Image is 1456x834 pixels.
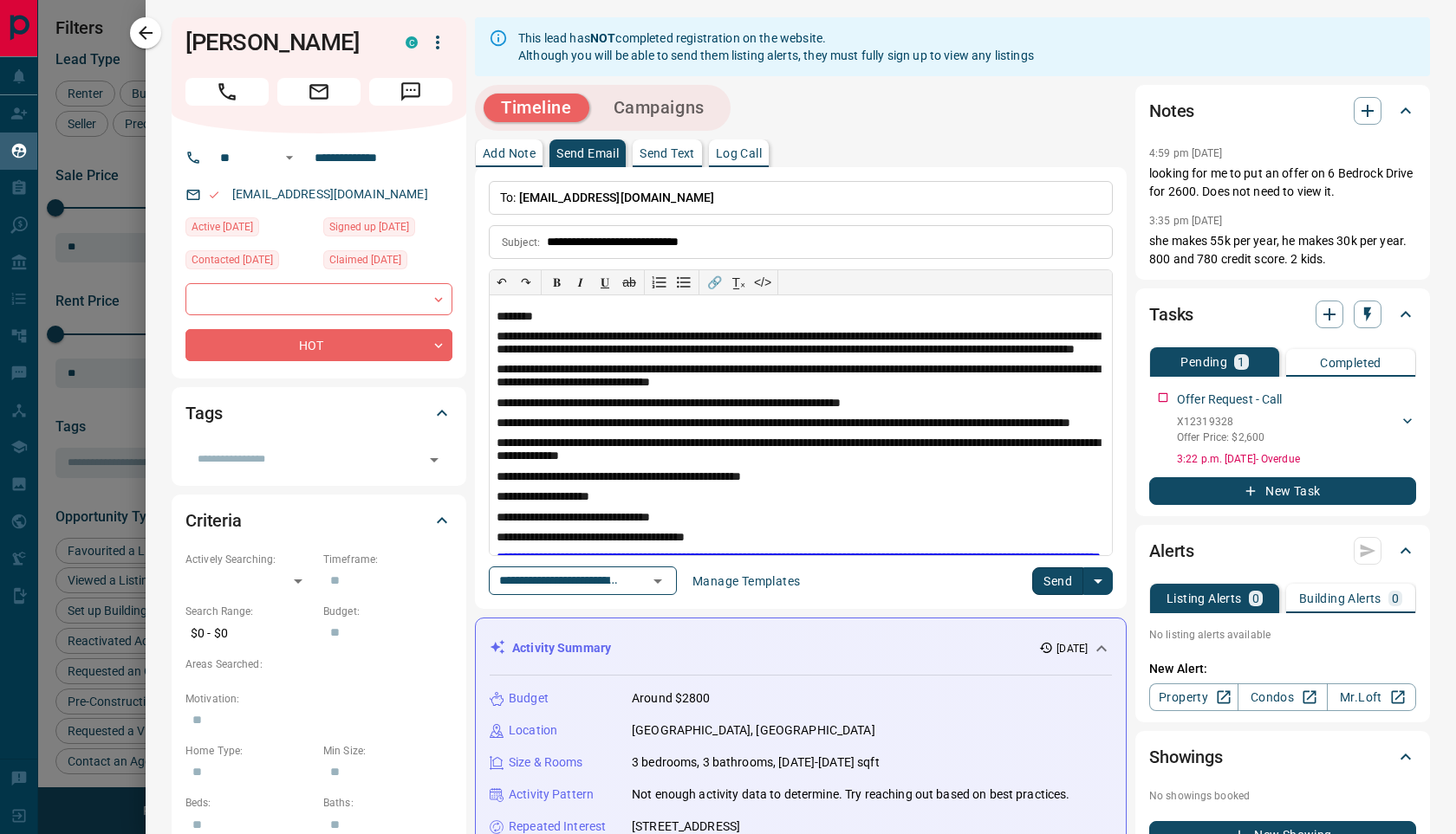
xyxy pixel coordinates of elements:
[632,689,711,708] p: Around $2800
[518,23,1034,71] div: This lead has completed registration on the website. Although you will be able to send them listi...
[1149,627,1416,643] p: No listing alerts available
[1149,683,1238,711] a: Property
[323,743,452,759] p: Min Size:
[232,187,428,201] a: [EMAIL_ADDRESS][DOMAIN_NAME]
[1149,530,1416,572] div: Alerts
[682,567,810,595] button: Manage Templates
[1177,451,1416,467] p: 3:22 p.m. [DATE] - Overdue
[1032,567,1113,595] div: split button
[569,270,593,294] button: 𝑰
[617,270,641,294] button: ab
[323,250,452,275] div: Fri Aug 15 2025
[1149,165,1416,201] p: looking for me to put an offer on 6 Bedrock Drive for 2600. Does not need to view it.
[323,552,452,567] p: Timeframe:
[208,189,220,201] svg: Email Valid
[640,147,695,159] p: Send Text
[1320,357,1381,369] p: Completed
[1180,356,1227,368] p: Pending
[185,795,315,811] p: Beds:
[279,147,300,168] button: Open
[502,235,540,250] p: Subject:
[509,689,549,708] p: Budget
[185,604,315,619] p: Search Range:
[509,786,594,804] p: Activity Pattern
[1149,736,1416,778] div: Showings
[1056,641,1088,656] p: [DATE]
[1177,414,1264,430] p: X12319328
[716,147,762,159] p: Log Call
[192,251,273,268] span: Contacted [DATE]
[484,94,589,122] button: Timeline
[185,217,315,242] div: Fri Aug 15 2025
[1327,683,1416,711] a: Mr.Loft
[277,78,361,106] span: Email
[1252,592,1259,604] p: 0
[185,691,452,707] p: Motivation:
[1392,592,1399,604] p: 0
[702,270,726,294] button: 🔗
[185,399,222,427] h2: Tags
[329,218,409,236] span: Signed up [DATE]
[1238,683,1327,711] a: Condos
[185,29,380,56] h1: [PERSON_NAME]
[1177,411,1416,449] div: X12319328Offer Price: $2,600
[1177,430,1264,445] p: Offer Price: $2,600
[1149,788,1416,804] p: No showings booked
[632,721,875,740] p: [GEOGRAPHIC_DATA], [GEOGRAPHIC_DATA]
[490,270,514,294] button: ↶
[185,619,315,648] p: $0 - $0
[1167,592,1242,604] p: Listing Alerts
[1149,477,1416,505] button: New Task
[185,656,452,672] p: Areas Searched:
[601,275,609,289] span: 𝐔
[185,392,452,434] div: Tags
[519,191,715,204] span: [EMAIL_ADDRESS][DOMAIN_NAME]
[514,270,538,294] button: ↷
[1149,301,1193,328] h2: Tasks
[1149,537,1194,565] h2: Alerts
[726,270,751,294] button: T̲ₓ
[509,753,583,772] p: Size & Rooms
[185,250,315,275] div: Fri Aug 15 2025
[185,507,242,534] h2: Criteria
[1238,356,1245,368] p: 1
[596,94,722,122] button: Campaigns
[1149,90,1416,132] div: Notes
[672,270,696,294] button: Bullet list
[323,795,452,811] p: Baths:
[646,569,670,593] button: Open
[1177,391,1283,409] p: Offer Request - Call
[509,721,557,740] p: Location
[329,251,401,268] span: Claimed [DATE]
[369,78,452,106] span: Message
[1149,232,1416,268] p: she makes 55k per year, he makes 30k per year. 800 and 780 credit score. 2 kids.
[323,604,452,619] p: Budget:
[751,270,775,294] button: </>
[490,632,1112,664] div: Activity Summary[DATE]
[483,147,536,159] p: Add Note
[192,218,253,236] span: Active [DATE]
[544,270,569,294] button: 𝐁
[323,217,452,242] div: Fri Aug 15 2025
[185,329,452,361] div: HOT
[622,275,636,289] s: ab
[632,753,880,772] p: 3 bedrooms, 3 bathrooms, [DATE]-[DATE] sqft
[185,78,269,106] span: Call
[1149,294,1416,335] div: Tasks
[422,448,446,472] button: Open
[556,147,619,159] p: Send Email
[406,36,418,48] div: condos.ca
[1299,592,1381,604] p: Building Alerts
[1149,215,1223,227] p: 3:35 pm [DATE]
[185,552,315,567] p: Actively Searching:
[593,270,617,294] button: 𝐔
[1032,567,1083,595] button: Send
[512,639,611,657] p: Activity Summary
[185,743,315,759] p: Home Type:
[1149,743,1223,771] h2: Showings
[1149,147,1223,159] p: 4:59 pm [DATE]
[1149,97,1194,125] h2: Notes
[489,181,1113,215] p: To:
[647,270,672,294] button: Numbered list
[1149,660,1416,678] p: New Alert:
